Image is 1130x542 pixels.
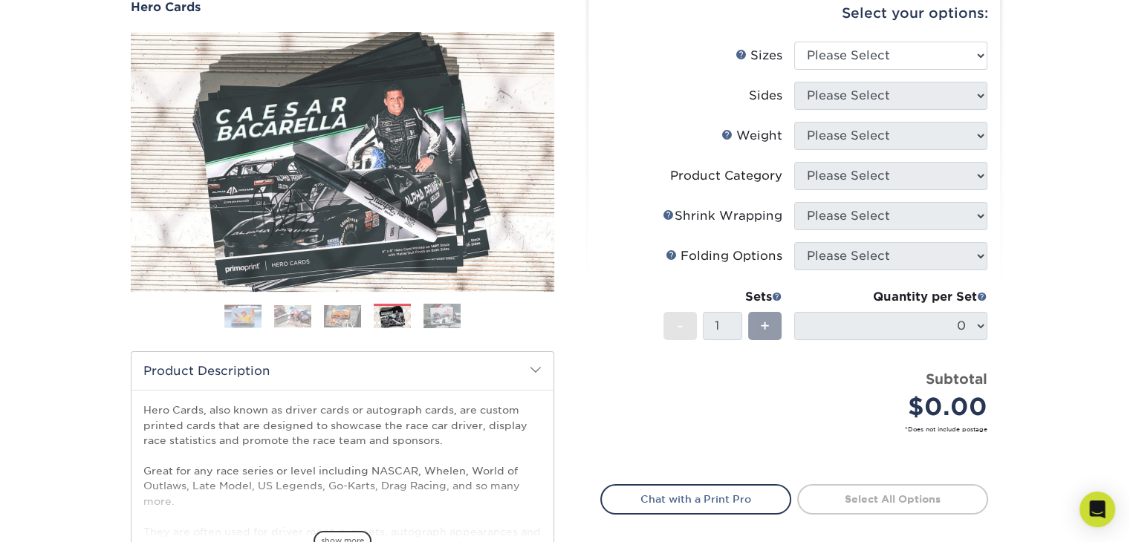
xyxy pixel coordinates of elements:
[131,32,554,292] img: Hero Cards 04
[663,288,782,306] div: Sets
[760,315,770,337] span: +
[926,370,987,387] strong: Subtotal
[805,389,987,425] div: $0.00
[131,352,553,390] h2: Product Description
[721,127,782,145] div: Weight
[663,207,782,225] div: Shrink Wrapping
[612,425,987,434] small: *Does not include postage
[274,305,311,327] img: Hero Cards 02
[677,315,683,337] span: -
[423,304,461,329] img: Hero Cards 05
[797,484,988,514] a: Select All Options
[736,47,782,65] div: Sizes
[374,306,411,328] img: Hero Cards 04
[670,167,782,185] div: Product Category
[1079,492,1115,527] div: Open Intercom Messenger
[749,87,782,105] div: Sides
[224,304,262,327] img: Hero Cards 01
[666,247,782,265] div: Folding Options
[600,484,791,514] a: Chat with a Print Pro
[324,305,361,327] img: Hero Cards 03
[794,288,987,306] div: Quantity per Set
